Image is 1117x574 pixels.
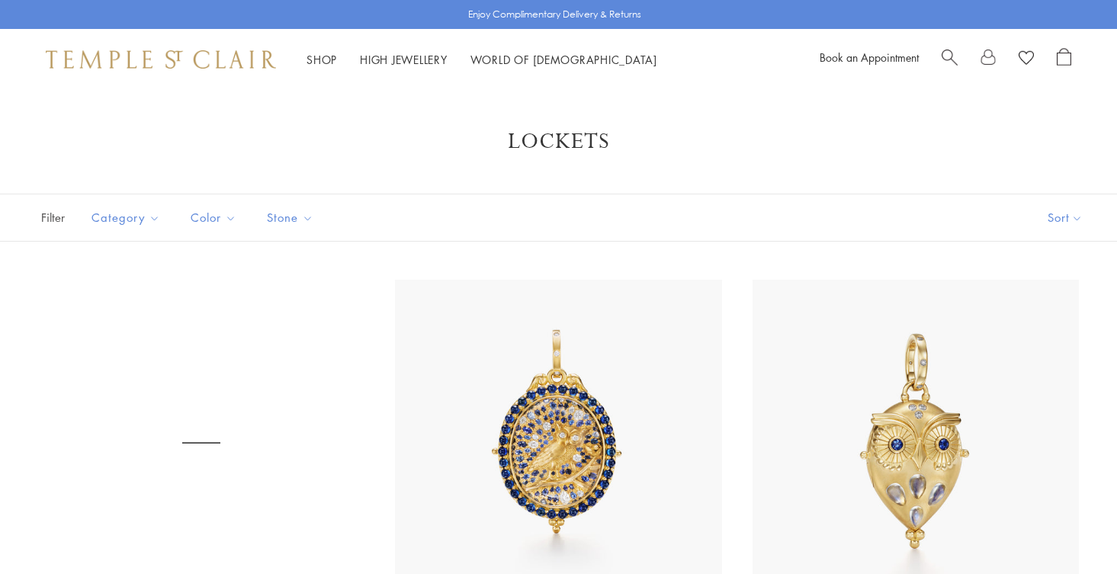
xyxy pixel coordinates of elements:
button: Stone [255,200,325,235]
a: High JewelleryHigh Jewellery [360,52,448,67]
span: Stone [259,208,325,227]
a: ShopShop [307,52,337,67]
span: Category [84,208,172,227]
button: Show sort by [1013,194,1117,241]
a: Book an Appointment [820,50,919,65]
a: Search [942,48,958,71]
img: Temple St. Clair [46,50,276,69]
span: Color [183,208,248,227]
p: Enjoy Complimentary Delivery & Returns [468,7,641,22]
a: Open Shopping Bag [1057,48,1071,71]
a: View Wishlist [1019,48,1034,71]
a: World of [DEMOGRAPHIC_DATA]World of [DEMOGRAPHIC_DATA] [470,52,657,67]
button: Category [80,200,172,235]
button: Color [179,200,248,235]
iframe: Gorgias live chat messenger [1041,502,1102,559]
nav: Main navigation [307,50,657,69]
h1: Lockets [61,128,1056,156]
